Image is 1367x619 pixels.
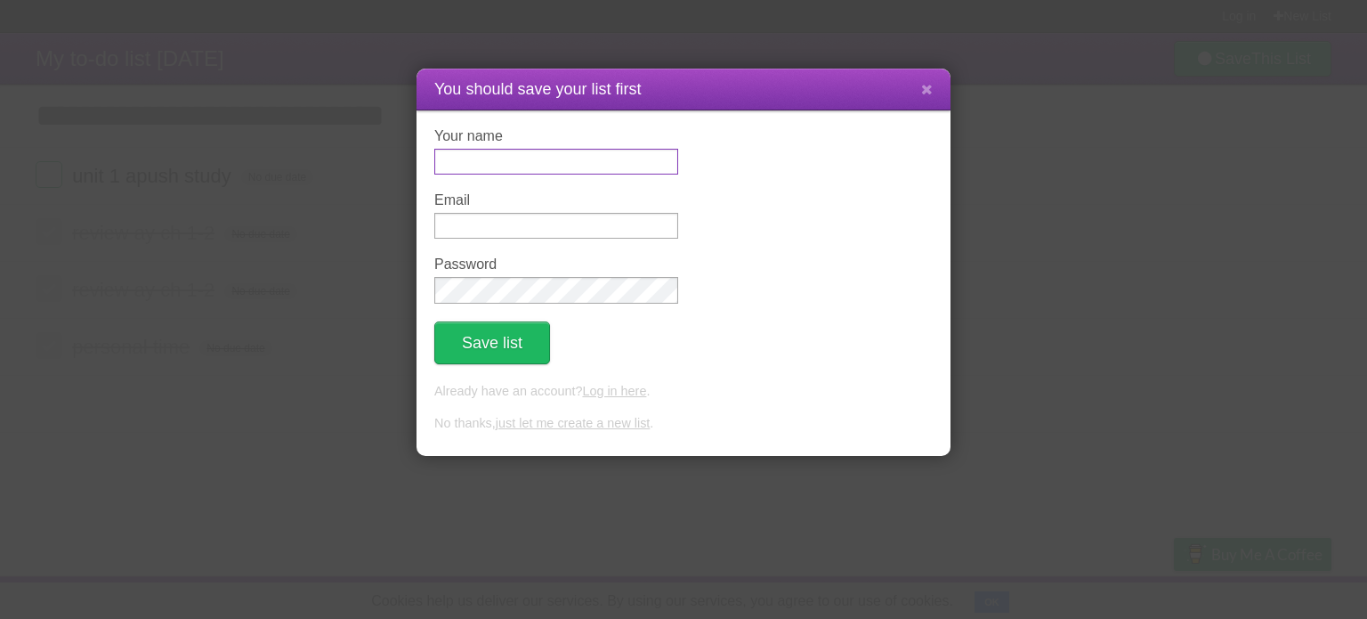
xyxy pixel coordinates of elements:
[434,257,678,273] label: Password
[434,77,933,102] h1: You should save your list first
[582,384,646,398] a: Log in here
[434,128,678,144] label: Your name
[434,414,933,434] p: No thanks, .
[496,416,651,430] a: just let me create a new list
[434,322,550,364] button: Save list
[434,382,933,402] p: Already have an account? .
[434,192,678,208] label: Email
